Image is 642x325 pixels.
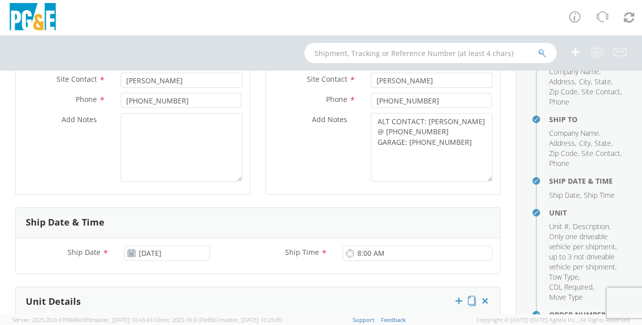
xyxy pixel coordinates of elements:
span: Site Contact [581,148,620,158]
h4: Unit [549,209,627,216]
input: Shipment, Tracking or Reference Number (at least 4 chars) [304,43,557,63]
span: Move Type [549,292,583,302]
li: , [549,190,581,200]
span: Only one driveable vehicle per shipment, up to 3 not driveable vehicle per shipment [549,232,617,272]
li: , [549,272,580,282]
span: CDL Required [549,282,593,292]
span: City [579,138,591,148]
span: Add Notes [312,115,347,124]
li: , [581,148,622,158]
span: Unit # [549,222,569,231]
span: Phone [549,97,569,106]
span: Tow Type [549,272,578,282]
span: Add Notes [62,115,97,124]
span: Site Contact [581,87,620,96]
span: Address [549,77,575,86]
li: , [595,138,613,148]
span: Site Contact [307,74,347,84]
span: Zip Code [549,148,577,158]
span: Address [549,138,575,148]
span: Company Name [549,128,599,138]
span: Copyright © [DATE]-[DATE] Agistix Inc., All Rights Reserved [476,316,630,324]
span: Ship Time [285,247,319,257]
span: State [595,138,611,148]
span: Server: 2025.20.0-970904bc0f3 [12,316,152,323]
span: Site Contact [57,74,97,84]
span: master, [DATE] 10:25:00 [220,316,282,323]
h4: Ship Date & Time [549,177,627,185]
span: Ship Time [584,190,615,200]
li: , [573,222,611,232]
span: Phone [549,158,569,168]
li: , [581,87,622,97]
h4: Order Number [549,311,627,318]
li: , [595,77,613,87]
span: Ship Date [549,190,580,200]
span: City [579,77,591,86]
span: Phone [326,94,347,104]
span: Client: 2025.18.0-37e85b1 [154,316,282,323]
li: , [549,67,601,77]
span: Ship Date [68,247,100,257]
span: State [595,77,611,86]
li: , [549,87,579,97]
li: , [549,77,576,87]
span: Phone [76,94,97,104]
span: Description [573,222,609,231]
h3: Ship Date & Time [26,218,104,228]
img: pge-logo-06675f144f4cfa6a6814.png [8,3,58,33]
li: , [549,282,594,292]
a: Support [353,316,375,323]
li: , [579,138,592,148]
a: Feedback [381,316,406,323]
span: master, [DATE] 10:43:43 [91,316,152,323]
li: , [549,128,601,138]
span: Zip Code [549,87,577,96]
h3: Unit Details [26,297,81,307]
li: , [549,232,624,272]
li: , [549,148,579,158]
li: , [549,138,576,148]
h4: Ship To [549,116,627,123]
li: , [579,77,592,87]
li: , [549,222,570,232]
span: Company Name [549,67,599,76]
